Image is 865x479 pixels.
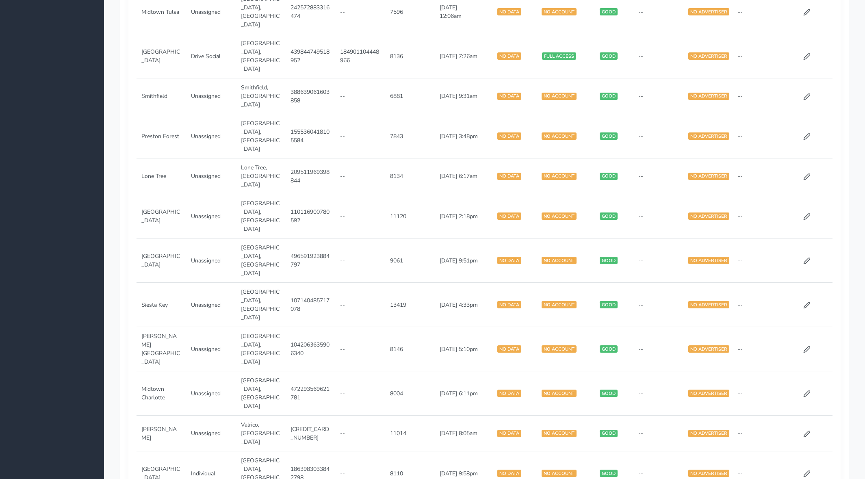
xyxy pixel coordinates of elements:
[335,283,385,327] td: --
[286,283,335,327] td: 107140485717078
[236,416,286,451] td: Valrico,[GEOGRAPHIC_DATA]
[733,327,783,371] td: --
[435,283,484,327] td: [DATE] 4:33pm
[733,371,783,416] td: --
[600,430,618,437] span: GOOD
[435,194,484,238] td: [DATE] 2:18pm
[335,327,385,371] td: --
[688,93,729,100] span: NO ADVERTISER
[542,257,577,264] span: NO ACCOUNT
[633,194,683,238] td: --
[435,238,484,283] td: [DATE] 9:51pm
[385,327,435,371] td: 8146
[186,194,236,238] td: Unassigned
[286,34,335,78] td: 439844749518952
[633,416,683,451] td: --
[600,173,618,180] span: GOOD
[497,132,521,140] span: NO DATA
[633,327,683,371] td: --
[137,327,186,371] td: [PERSON_NAME][GEOGRAPHIC_DATA]
[186,158,236,194] td: Unassigned
[385,34,435,78] td: 8136
[542,52,576,60] span: FULL ACCESS
[286,371,335,416] td: 472293569621781
[542,132,577,140] span: NO ACCOUNT
[137,78,186,114] td: Smithfield
[137,194,186,238] td: [GEOGRAPHIC_DATA]
[435,78,484,114] td: [DATE] 9:31am
[186,327,236,371] td: Unassigned
[186,371,236,416] td: Unassigned
[286,416,335,451] td: [CREDIT_CARD_NUMBER]
[633,238,683,283] td: --
[137,238,186,283] td: [GEOGRAPHIC_DATA]
[385,238,435,283] td: 9061
[137,371,186,416] td: Midtown Charlotte
[137,416,186,451] td: [PERSON_NAME]
[600,301,618,308] span: GOOD
[435,114,484,158] td: [DATE] 3:48pm
[236,371,286,416] td: [GEOGRAPHIC_DATA],[GEOGRAPHIC_DATA]
[542,345,577,353] span: NO ACCOUNT
[435,158,484,194] td: [DATE] 6:17am
[385,114,435,158] td: 7843
[385,158,435,194] td: 8134
[137,283,186,327] td: Siesta Key
[542,301,577,308] span: NO ACCOUNT
[286,194,335,238] td: 110116900780592
[497,301,521,308] span: NO DATA
[497,430,521,437] span: NO DATA
[335,114,385,158] td: --
[286,114,335,158] td: 1555360418105584
[497,52,521,60] span: NO DATA
[542,8,577,15] span: NO ACCOUNT
[335,194,385,238] td: --
[688,52,729,60] span: NO ADVERTISER
[137,114,186,158] td: Preston Forest
[542,430,577,437] span: NO ACCOUNT
[688,470,729,477] span: NO ADVERTISER
[733,114,783,158] td: --
[286,327,335,371] td: 1042063635906340
[186,283,236,327] td: Unassigned
[688,430,729,437] span: NO ADVERTISER
[236,283,286,327] td: [GEOGRAPHIC_DATA],[GEOGRAPHIC_DATA]
[335,158,385,194] td: --
[497,470,521,477] span: NO DATA
[542,93,577,100] span: NO ACCOUNT
[435,327,484,371] td: [DATE] 5:10pm
[497,390,521,397] span: NO DATA
[600,132,618,140] span: GOOD
[600,212,618,220] span: GOOD
[633,283,683,327] td: --
[542,212,577,220] span: NO ACCOUNT
[600,93,618,100] span: GOOD
[435,416,484,451] td: [DATE] 8:05am
[236,34,286,78] td: [GEOGRAPHIC_DATA],[GEOGRAPHIC_DATA]
[236,158,286,194] td: Lone Tree,[GEOGRAPHIC_DATA]
[286,238,335,283] td: 496591923884797
[236,78,286,114] td: Smithfield,[GEOGRAPHIC_DATA]
[600,470,618,477] span: GOOD
[137,34,186,78] td: [GEOGRAPHIC_DATA]
[600,257,618,264] span: GOOD
[186,114,236,158] td: Unassigned
[633,34,683,78] td: --
[186,34,236,78] td: Drive Social
[236,238,286,283] td: [GEOGRAPHIC_DATA],[GEOGRAPHIC_DATA]
[633,78,683,114] td: --
[497,212,521,220] span: NO DATA
[600,345,618,353] span: GOOD
[335,34,385,78] td: 184901104448966
[633,114,683,158] td: --
[688,345,729,353] span: NO ADVERTISER
[733,194,783,238] td: --
[600,52,618,60] span: GOOD
[335,78,385,114] td: --
[688,132,729,140] span: NO ADVERTISER
[600,390,618,397] span: GOOD
[385,416,435,451] td: 11014
[497,8,521,15] span: NO DATA
[186,416,236,451] td: Unassigned
[137,158,186,194] td: Lone Tree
